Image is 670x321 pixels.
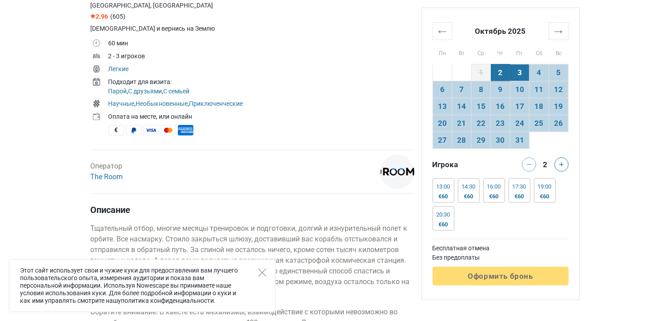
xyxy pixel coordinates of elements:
[452,132,472,148] td: 28
[491,98,510,115] td: 16
[487,183,501,190] div: 16:00
[178,125,193,136] span: American Express
[108,51,414,64] td: 2 - 3 игроков
[452,81,472,98] td: 7
[549,64,568,81] td: 5
[108,112,414,121] div: Оплата на месте, или онлайн
[549,40,568,64] th: Вс
[91,205,414,215] h4: Описание
[108,65,129,72] a: Легкие
[437,211,450,218] div: 20:30
[510,132,530,148] td: 31
[189,100,243,107] a: Приключенческие
[530,81,549,98] td: 11
[433,98,452,115] td: 13
[452,98,472,115] td: 14
[491,40,510,64] th: Чт
[111,13,126,20] span: (605)
[433,22,452,40] th: ←
[126,125,141,136] span: PayPal
[530,64,549,81] td: 4
[513,193,526,200] div: €60
[433,244,569,253] td: Бесплатная отмена
[91,161,123,182] div: Оператор
[452,22,549,40] th: Октябрь 2025
[437,183,450,190] div: 13:00
[380,155,414,189] img: 1c9ac0159c94d8d0l.png
[549,115,568,132] td: 26
[471,81,491,98] td: 8
[108,100,135,107] a: Научные
[462,183,476,190] div: 14:30
[91,1,414,10] div: [GEOGRAPHIC_DATA], [GEOGRAPHIC_DATA]
[164,88,190,95] a: С семьей
[452,40,472,64] th: Вт
[437,221,450,228] div: €60
[136,100,188,107] a: Необыкновенные
[538,193,552,200] div: €60
[433,81,452,98] td: 6
[471,98,491,115] td: 15
[91,24,414,33] div: [DEMOGRAPHIC_DATA] и вернись на Землю
[510,40,530,64] th: Пт
[491,81,510,98] td: 9
[491,115,510,132] td: 23
[437,193,450,200] div: €60
[530,40,549,64] th: Сб
[108,88,127,95] a: Парой
[91,173,123,181] a: The Room
[471,115,491,132] td: 22
[540,157,550,170] div: 2
[91,223,414,298] p: Тщательный отбор, многие месяцы тренировок и подготовки, долгий и изнурительный полет к орбите. В...
[91,13,108,20] span: 2.96
[143,125,159,136] span: Visa
[108,125,124,136] span: Наличные
[487,193,501,200] div: €60
[258,269,266,277] button: Close
[433,115,452,132] td: 20
[471,64,491,81] td: 1
[433,40,452,64] th: Пн
[530,115,549,132] td: 25
[108,77,414,87] div: Подходит для визита:
[471,40,491,64] th: Ср
[530,98,549,115] td: 18
[471,132,491,148] td: 29
[433,132,452,148] td: 27
[108,38,414,51] td: 60 мин
[160,125,176,136] span: MasterCard
[433,253,569,262] td: Без предоплаты
[128,88,162,95] a: С друзьями
[510,64,530,81] td: 3
[510,98,530,115] td: 17
[491,64,510,81] td: 2
[452,115,472,132] td: 21
[9,259,276,312] div: Этот сайт использует свои и чужие куки для предоставления вам лучшего пользовательского опыта, из...
[108,98,414,111] td: , ,
[538,183,552,190] div: 19:00
[108,76,414,98] td: , ,
[462,193,476,200] div: €60
[91,14,95,18] img: Star
[549,98,568,115] td: 19
[510,115,530,132] td: 24
[513,183,526,190] div: 17:30
[549,81,568,98] td: 12
[491,132,510,148] td: 30
[510,81,530,98] td: 10
[429,157,501,172] div: Игрока
[549,22,568,40] th: →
